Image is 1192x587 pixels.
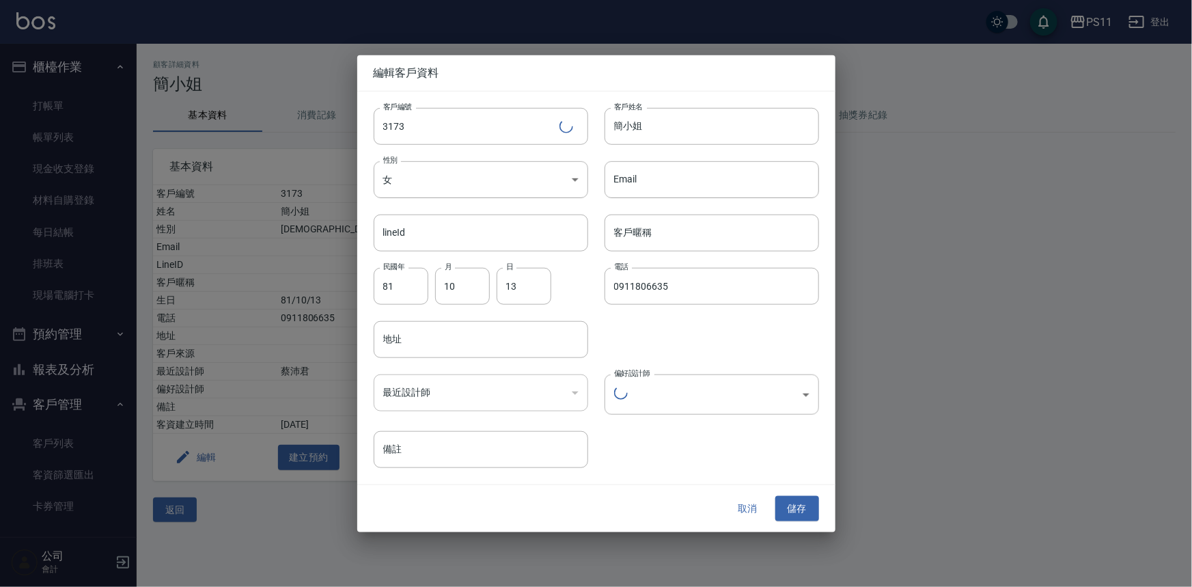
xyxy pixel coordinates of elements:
[383,262,404,272] label: 民國年
[614,101,643,111] label: 客戶姓名
[726,496,770,521] button: 取消
[374,66,819,79] span: 編輯客戶資料
[383,101,412,111] label: 客戶編號
[775,496,819,521] button: 儲存
[374,161,588,197] div: 女
[614,368,650,379] label: 偏好設計師
[506,262,513,272] label: 日
[614,262,628,272] label: 電話
[383,154,398,165] label: 性別
[445,262,452,272] label: 月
